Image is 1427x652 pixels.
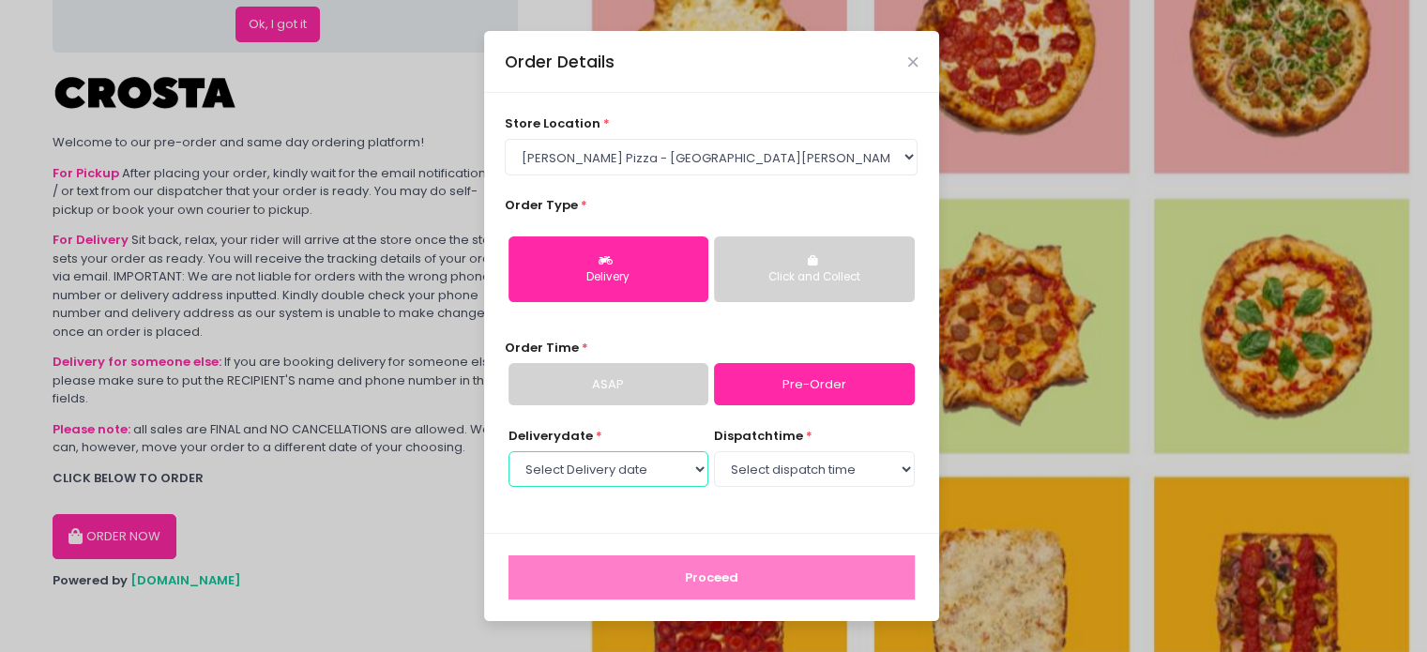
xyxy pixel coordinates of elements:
button: Proceed [509,555,915,600]
button: Click and Collect [714,236,914,302]
span: Order Type [505,196,578,214]
div: Order Details [505,50,615,74]
span: dispatch time [714,427,803,445]
button: Delivery [509,236,708,302]
span: store location [505,114,600,132]
div: Delivery [522,269,695,286]
span: Order Time [505,339,579,356]
a: Pre-Order [714,363,914,406]
a: ASAP [509,363,708,406]
div: Click and Collect [727,269,901,286]
button: Close [908,57,918,67]
span: Delivery date [509,427,593,445]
